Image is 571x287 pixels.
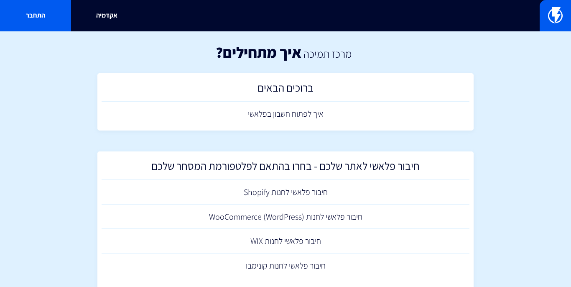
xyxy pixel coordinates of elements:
[102,254,469,278] a: חיבור פלאשי לחנות קונימבו
[102,180,469,205] a: חיבור פלאשי לחנות Shopify
[102,156,469,180] a: חיבור פלאשי לאתר שלכם - בחרו בהתאם לפלטפורמת המסחר שלכם
[102,102,469,126] a: איך לפתוח חשבון בפלאשי
[106,160,465,176] h2: חיבור פלאשי לאתר שלכם - בחרו בהתאם לפלטפורמת המסחר שלכם
[216,44,301,61] h1: איך מתחילים?
[102,77,469,102] a: ברוכים הבאים
[106,82,465,98] h2: ברוכים הבאים
[102,205,469,229] a: חיבור פלאשי לחנות (WooCommerce (WordPress
[102,229,469,254] a: חיבור פלאשי לחנות WIX
[303,46,352,61] a: מרכז תמיכה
